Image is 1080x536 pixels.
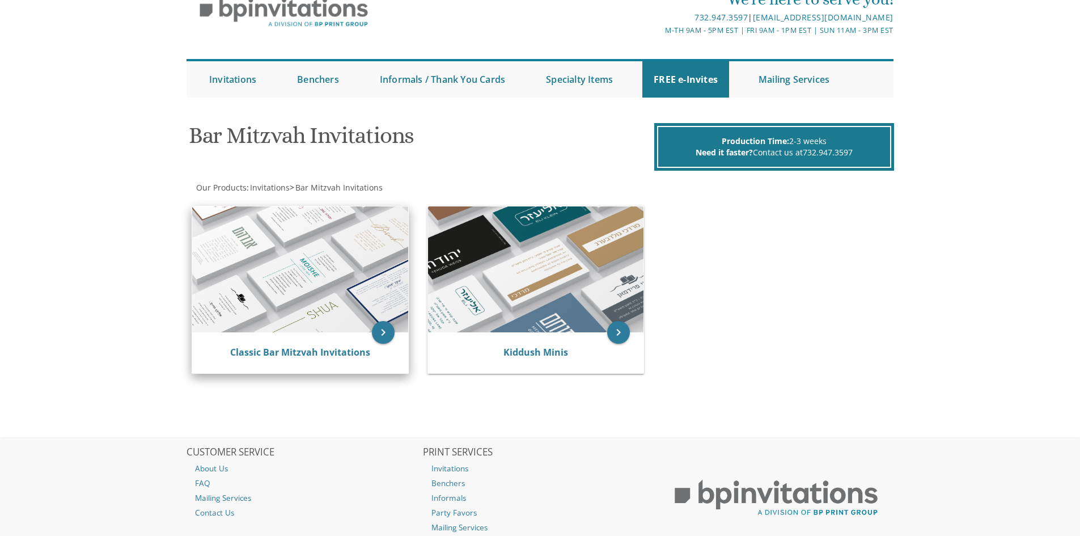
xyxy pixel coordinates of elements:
a: Benchers [423,476,658,491]
a: Contact Us [187,505,421,520]
a: keyboard_arrow_right [607,321,630,344]
h2: CUSTOMER SERVICE [187,447,421,458]
a: FREE e-Invites [642,61,729,98]
img: BP Print Group [659,470,893,526]
a: 732.947.3597 [803,147,853,158]
a: Invitations [198,61,268,98]
div: : [187,182,540,193]
a: Specialty Items [535,61,624,98]
a: Informals [423,491,658,505]
a: [EMAIL_ADDRESS][DOMAIN_NAME] [753,12,893,23]
a: Mailing Services [747,61,841,98]
span: Production Time: [722,136,789,146]
a: Bar Mitzvah Invitations [294,182,383,193]
span: > [290,182,383,193]
h1: Bar Mitzvah Invitations [189,123,651,157]
a: Party Favors [423,505,658,520]
a: Classic Bar Mitzvah Invitations [230,346,370,358]
a: 732.947.3597 [694,12,748,23]
a: Mailing Services [187,491,421,505]
span: Bar Mitzvah Invitations [295,182,383,193]
a: Invitations [423,461,658,476]
a: Benchers [286,61,350,98]
div: M-Th 9am - 5pm EST | Fri 9am - 1pm EST | Sun 11am - 3pm EST [423,24,893,36]
img: Kiddush Minis [428,206,644,332]
div: | [423,11,893,24]
a: Kiddush Minis [503,346,568,358]
h2: PRINT SERVICES [423,447,658,458]
a: FAQ [187,476,421,491]
a: Mailing Services [423,520,658,535]
a: Invitations [249,182,290,193]
div: 2-3 weeks Contact us at [657,126,891,168]
a: Informals / Thank You Cards [369,61,516,98]
span: Invitations [250,182,290,193]
img: Classic Bar Mitzvah Invitations [192,206,408,332]
span: Need it faster? [696,147,753,158]
a: Our Products [195,182,247,193]
a: About Us [187,461,421,476]
a: keyboard_arrow_right [372,321,395,344]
